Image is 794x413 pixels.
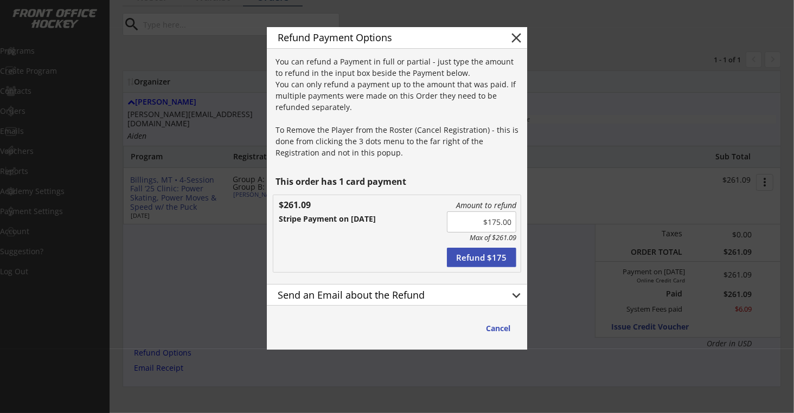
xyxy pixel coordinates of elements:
[279,201,334,209] div: $261.09
[447,211,516,233] input: Amount to refund
[276,177,521,186] div: This order has 1 card payment
[508,30,524,46] button: close
[508,287,524,304] button: keyboard_arrow_down
[447,234,516,242] div: Max of $261.09
[278,33,491,42] div: Refund Payment Options
[475,318,521,338] button: Cancel
[278,290,491,300] div: Send an Email about the Refund
[447,201,516,210] div: Amount to refund
[279,215,434,223] div: Stripe Payment on [DATE]
[276,56,521,158] div: You can refund a Payment in full or partial - just type the amount to refund in the input box bes...
[447,248,516,267] button: Refund $175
